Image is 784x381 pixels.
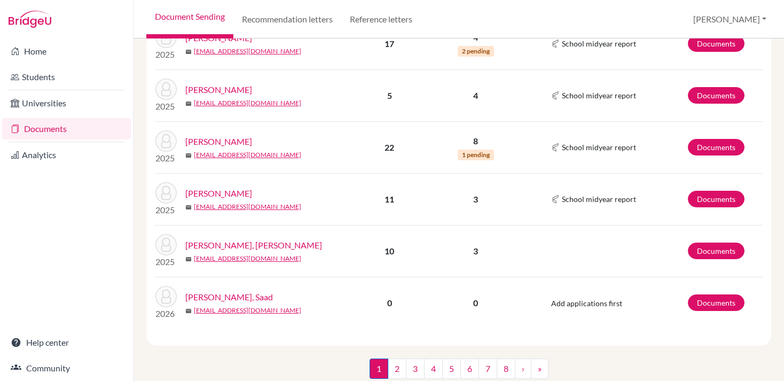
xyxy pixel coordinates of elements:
[458,46,494,57] span: 2 pending
[562,193,636,205] span: School midyear report
[551,195,560,204] img: Common App logo
[185,204,192,211] span: mail
[385,246,394,256] b: 10
[688,139,744,155] a: Documents
[688,35,744,52] a: Documents
[442,359,461,379] a: 5
[387,298,392,308] b: 0
[155,48,177,61] p: 2025
[479,359,497,379] a: 7
[406,359,425,379] a: 3
[426,89,525,102] p: 4
[426,135,525,147] p: 8
[185,291,273,304] a: [PERSON_NAME], Saad
[185,135,252,148] a: [PERSON_NAME]
[551,143,560,152] img: Common App logo
[155,100,177,113] p: 2025
[2,357,131,379] a: Community
[155,286,177,307] img: Abdelmoumen, Saad
[515,359,531,379] a: ›
[688,9,771,29] button: [PERSON_NAME]
[370,359,388,379] span: 1
[426,297,525,309] p: 0
[155,182,177,204] img: Fenniche, Fatima ezzahra
[385,194,394,204] b: 11
[9,11,51,28] img: Bridge-U
[185,49,192,55] span: mail
[155,204,177,216] p: 2025
[2,144,131,166] a: Analytics
[185,152,192,159] span: mail
[387,90,392,100] b: 5
[185,187,252,200] a: [PERSON_NAME]
[426,193,525,206] p: 3
[497,359,515,379] a: 8
[155,255,177,268] p: 2025
[2,41,131,62] a: Home
[551,91,560,100] img: Common App logo
[194,202,301,212] a: [EMAIL_ADDRESS][DOMAIN_NAME]
[458,150,494,160] span: 1 pending
[426,245,525,258] p: 3
[185,256,192,262] span: mail
[194,306,301,315] a: [EMAIL_ADDRESS][DOMAIN_NAME]
[385,142,394,152] b: 22
[185,239,322,252] a: [PERSON_NAME], [PERSON_NAME]
[551,40,560,48] img: Common App logo
[460,359,479,379] a: 6
[194,98,301,108] a: [EMAIL_ADDRESS][DOMAIN_NAME]
[155,152,177,165] p: 2025
[185,83,252,96] a: [PERSON_NAME]
[194,46,301,56] a: [EMAIL_ADDRESS][DOMAIN_NAME]
[385,38,394,49] b: 17
[185,308,192,314] span: mail
[155,79,177,100] img: Sekkat, Kamil
[562,142,636,153] span: School midyear report
[155,234,177,255] img: Wang, Zhen Yang
[688,87,744,104] a: Documents
[688,243,744,259] a: Documents
[688,191,744,207] a: Documents
[194,150,301,160] a: [EMAIL_ADDRESS][DOMAIN_NAME]
[2,92,131,114] a: Universities
[2,332,131,353] a: Help center
[2,118,131,139] a: Documents
[424,359,443,379] a: 4
[562,90,636,101] span: School midyear report
[388,359,406,379] a: 2
[194,254,301,263] a: [EMAIL_ADDRESS][DOMAIN_NAME]
[185,100,192,107] span: mail
[551,299,622,308] span: Add applications first
[688,294,744,311] a: Documents
[155,307,177,320] p: 2026
[562,38,636,49] span: School midyear report
[155,130,177,152] img: Topal, Mehmet
[2,66,131,88] a: Students
[531,359,548,379] a: »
